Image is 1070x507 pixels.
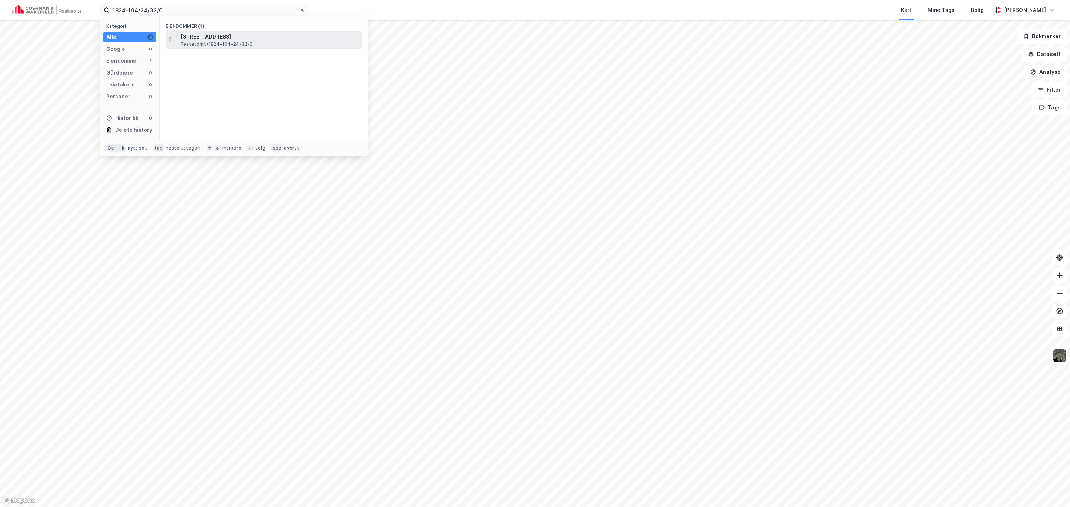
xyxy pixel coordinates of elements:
[1024,65,1067,79] button: Analyse
[106,92,130,101] div: Personer
[106,68,133,77] div: Gårdeiere
[106,56,139,65] div: Eiendommer
[271,144,283,152] div: esc
[12,5,82,15] img: cushman-wakefield-realkapital-logo.202ea83816669bd177139c58696a8fa1.svg
[106,144,126,152] div: Ctrl + k
[147,70,153,76] div: 0
[181,32,359,41] span: [STREET_ADDRESS]
[106,80,135,89] div: Leietakere
[1032,100,1067,115] button: Tags
[110,4,299,16] input: Søk på adresse, matrikkel, gårdeiere, leietakere eller personer
[128,145,147,151] div: nytt søk
[2,496,35,505] a: Mapbox homepage
[1022,47,1067,62] button: Datasett
[181,41,253,47] span: Festetomt • 1824-104-24-32-0
[284,145,299,151] div: avbryt
[147,46,153,52] div: 0
[1053,349,1067,363] img: 9k=
[901,6,911,14] div: Kart
[106,33,116,42] div: Alle
[1033,471,1070,507] iframe: Chat Widget
[106,114,139,122] div: Historikk
[153,144,164,152] div: tab
[115,125,152,134] div: Delete history
[1017,29,1067,44] button: Bokmerker
[147,34,153,40] div: 1
[147,94,153,99] div: 0
[928,6,954,14] div: Mine Tags
[160,17,368,31] div: Eiendommer (1)
[147,58,153,64] div: 1
[255,145,265,151] div: velg
[1031,82,1067,97] button: Filter
[1004,6,1046,14] div: [PERSON_NAME]
[1033,471,1070,507] div: Kontrollprogram for chat
[147,115,153,121] div: 0
[106,45,125,53] div: Google
[166,145,201,151] div: neste kategori
[147,82,153,88] div: 0
[106,23,156,29] div: Kategori
[222,145,241,151] div: markere
[971,6,984,14] div: Bolig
